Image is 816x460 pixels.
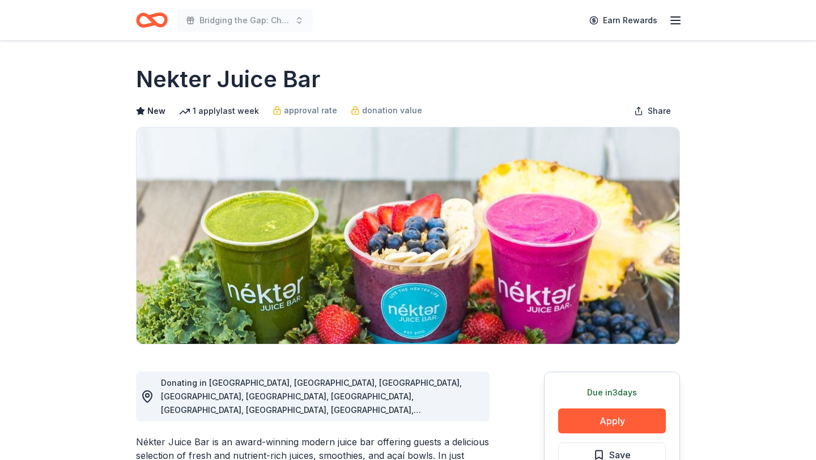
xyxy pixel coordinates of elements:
a: donation value [351,104,422,117]
img: Image for Nekter Juice Bar [137,127,679,344]
a: approval rate [273,104,337,117]
h1: Nekter Juice Bar [136,63,320,95]
span: approval rate [284,104,337,117]
button: Bridging the Gap: Checking the Pulse Centering Youth Power, Healing Communities,Reimagining Reentry [177,9,313,32]
span: donation value [362,104,422,117]
span: Share [648,104,671,118]
a: Earn Rewards [583,10,664,31]
a: Home [136,7,168,33]
button: Share [625,100,680,122]
div: 1 apply last week [179,104,259,118]
span: Bridging the Gap: Checking the Pulse Centering Youth Power, Healing Communities,Reimagining Reentry [199,14,290,27]
button: Apply [558,408,666,433]
span: New [147,104,165,118]
div: Due in 3 days [558,386,666,399]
